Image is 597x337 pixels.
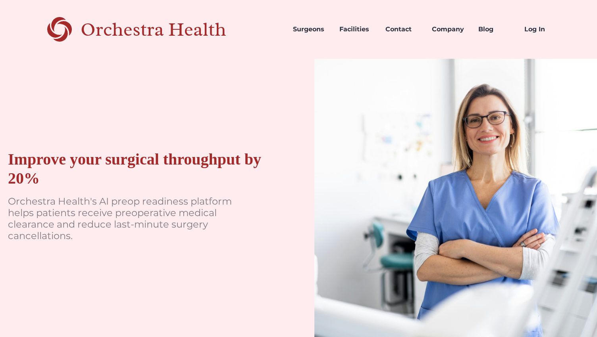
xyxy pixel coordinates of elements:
[8,196,246,241] p: Orchestra Health's AI preop readiness platform helps patients receive preoperative medical cleara...
[33,16,254,43] a: home
[8,150,275,188] div: Improve your surgical throughput by 20%
[472,16,518,43] a: Blog
[287,16,333,43] a: Surgeons
[81,21,254,38] div: Orchestra Health
[379,16,426,43] a: Contact
[333,16,379,43] a: Facilities
[518,16,564,43] a: Log In
[426,16,472,43] a: Company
